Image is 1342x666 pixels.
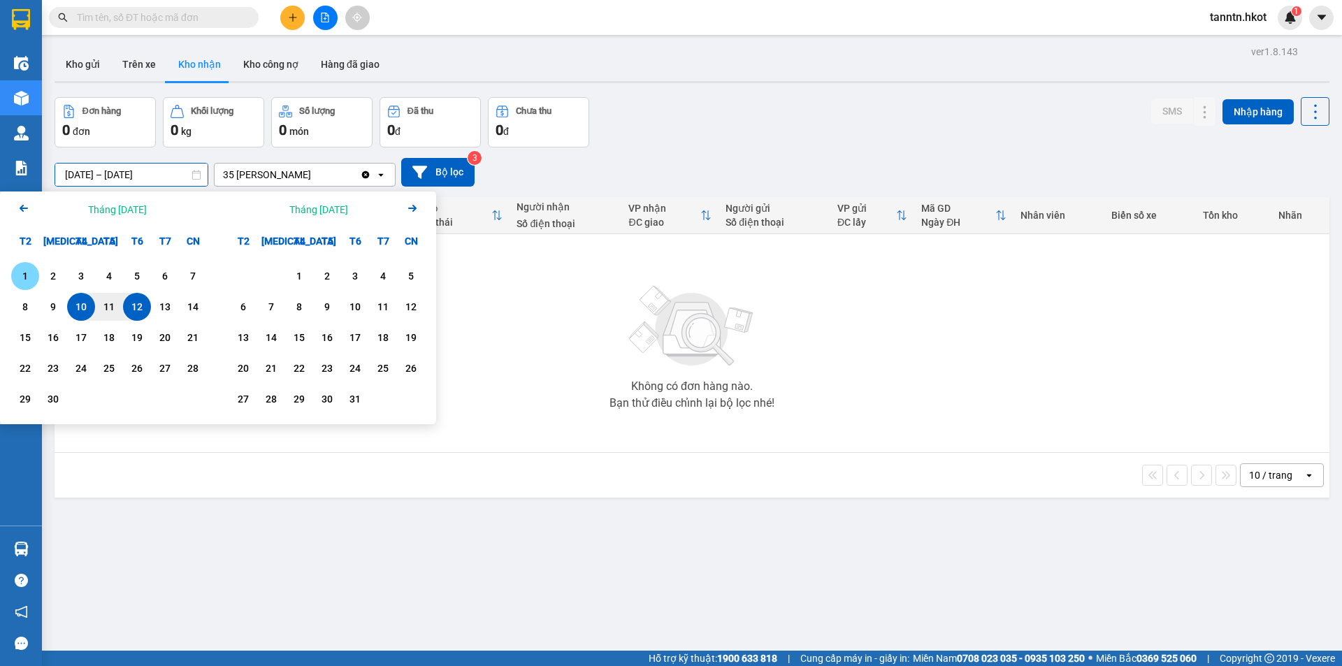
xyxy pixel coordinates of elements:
[914,197,1013,234] th: Toggle SortBy
[155,329,175,346] div: 20
[15,391,35,407] div: 29
[313,354,341,382] div: Choose Thứ Năm, tháng 10 23 2025. It's available.
[288,13,298,22] span: plus
[373,268,393,284] div: 4
[39,354,67,382] div: Choose Thứ Ba, tháng 09 23 2025. It's available.
[15,200,32,219] button: Previous month.
[1137,653,1197,664] strong: 0369 525 060
[1315,11,1328,24] span: caret-down
[73,126,90,137] span: đơn
[15,329,35,346] div: 15
[313,293,341,321] div: Choose Thứ Năm, tháng 10 9 2025. It's available.
[55,48,111,81] button: Kho gửi
[261,391,281,407] div: 28
[95,354,123,382] div: Choose Thứ Năm, tháng 09 25 2025. It's available.
[39,324,67,352] div: Choose Thứ Ba, tháng 09 16 2025. It's available.
[913,651,1085,666] span: Miền Nam
[317,298,337,315] div: 9
[397,227,425,255] div: CN
[111,48,167,81] button: Trên xe
[15,200,32,217] svg: Arrow Left
[15,360,35,377] div: 22
[401,158,475,187] button: Bộ lọc
[788,651,790,666] span: |
[401,268,421,284] div: 5
[1264,653,1274,663] span: copyright
[373,360,393,377] div: 25
[67,227,95,255] div: T4
[345,391,365,407] div: 31
[179,227,207,255] div: CN
[261,298,281,315] div: 7
[407,217,491,228] div: Trạng thái
[1249,468,1292,482] div: 10 / trang
[15,298,35,315] div: 8
[345,329,365,346] div: 17
[271,97,373,147] button: Số lượng0món
[341,227,369,255] div: T6
[67,293,95,321] div: Selected start date. Thứ Tư, tháng 09 10 2025. It's available.
[628,217,700,228] div: ĐC giao
[1199,8,1278,26] span: tanntn.hkot
[317,329,337,346] div: 16
[1284,11,1297,24] img: icon-new-feature
[717,653,777,664] strong: 1900 633 818
[67,262,95,290] div: Choose Thứ Tư, tháng 09 3 2025. It's available.
[404,200,421,219] button: Next month.
[229,354,257,382] div: Choose Thứ Hai, tháng 10 20 2025. It's available.
[317,360,337,377] div: 23
[285,227,313,255] div: T4
[99,329,119,346] div: 18
[229,385,257,413] div: Choose Thứ Hai, tháng 10 27 2025. It's available.
[163,97,264,147] button: Khối lượng0kg
[77,10,242,25] input: Tìm tên, số ĐT hoặc mã đơn
[43,298,63,315] div: 9
[15,268,35,284] div: 1
[313,385,341,413] div: Choose Thứ Năm, tháng 10 30 2025. It's available.
[1151,99,1193,124] button: SMS
[313,227,341,255] div: T5
[1207,651,1209,666] span: |
[1304,470,1315,481] svg: open
[921,203,995,214] div: Mã GD
[1203,210,1264,221] div: Tồn kho
[631,381,753,392] div: Không có đơn hàng nào.
[62,122,70,138] span: 0
[39,293,67,321] div: Choose Thứ Ba, tháng 09 9 2025. It's available.
[341,385,369,413] div: Choose Thứ Sáu, tháng 10 31 2025. It's available.
[285,262,313,290] div: Choose Thứ Tư, tháng 10 1 2025. It's available.
[15,574,28,587] span: question-circle
[155,268,175,284] div: 6
[12,9,30,30] img: logo-vxr
[1251,44,1298,59] div: ver 1.8.143
[233,360,253,377] div: 20
[71,298,91,315] div: 10
[171,122,178,138] span: 0
[395,126,401,137] span: đ
[317,391,337,407] div: 30
[181,126,192,137] span: kg
[14,542,29,556] img: warehouse-icon
[179,262,207,290] div: Choose Chủ Nhật, tháng 09 7 2025. It's available.
[1294,6,1299,16] span: 1
[223,168,311,182] div: 35 [PERSON_NAME]
[88,203,147,217] div: Tháng [DATE]
[313,324,341,352] div: Choose Thứ Năm, tháng 10 16 2025. It's available.
[55,97,156,147] button: Đơn hàng0đơn
[43,268,63,284] div: 2
[123,262,151,290] div: Choose Thứ Sáu, tháng 09 5 2025. It's available.
[468,151,482,165] sup: 3
[800,651,909,666] span: Cung cấp máy in - giấy in:
[127,298,147,315] div: 12
[233,391,253,407] div: 27
[921,217,995,228] div: Ngày ĐH
[14,56,29,71] img: warehouse-icon
[229,293,257,321] div: Choose Thứ Hai, tháng 10 6 2025. It's available.
[375,169,387,180] svg: open
[517,218,614,229] div: Số điện thoại
[401,329,421,346] div: 19
[285,293,313,321] div: Choose Thứ Tư, tháng 10 8 2025. It's available.
[397,293,425,321] div: Choose Chủ Nhật, tháng 10 12 2025. It's available.
[39,227,67,255] div: [MEDICAL_DATA]
[957,653,1085,664] strong: 0708 023 035 - 0935 103 250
